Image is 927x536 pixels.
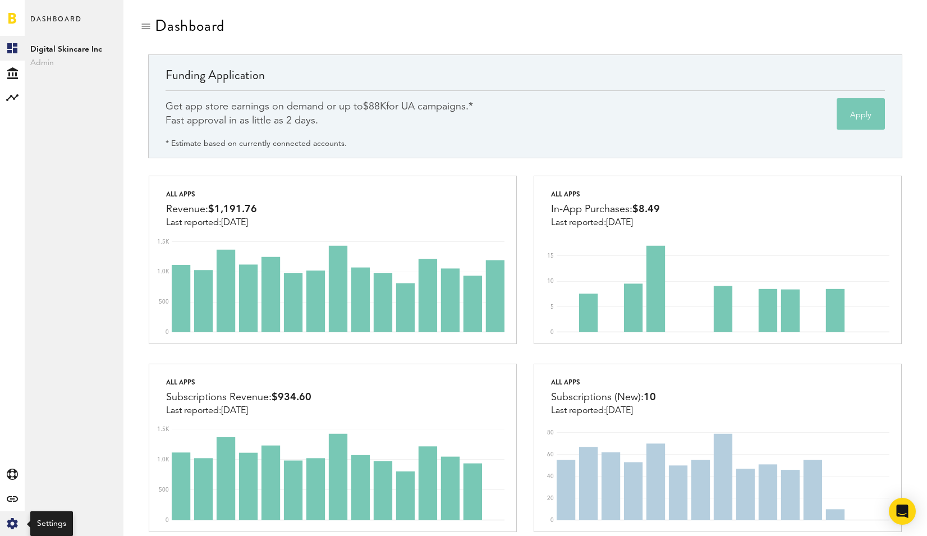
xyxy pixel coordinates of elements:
text: 1.5K [157,239,169,245]
span: $934.60 [272,392,311,402]
div: Dashboard [155,17,224,35]
text: 20 [547,496,554,501]
span: 10 [644,392,656,402]
text: 5 [550,304,554,310]
text: 15 [547,253,554,259]
div: All apps [551,187,660,201]
span: Digital Skincare Inc [30,43,118,56]
text: 80 [547,430,554,436]
text: 10 [547,278,554,284]
div: Subscriptions Revenue: [166,389,311,406]
div: Funding Application [166,66,885,90]
text: 1.0K [157,457,169,462]
span: [DATE] [606,218,633,227]
div: All apps [166,187,257,201]
div: Last reported: [166,218,257,228]
div: * Estimate based on currently connected accounts. [166,137,347,150]
text: 500 [159,299,169,305]
span: [DATE] [221,406,248,415]
span: [DATE] [606,406,633,415]
span: $8.49 [632,204,660,214]
div: Settings [37,518,66,529]
text: 0 [550,517,554,523]
text: 0 [166,517,169,523]
span: $88K [363,102,386,112]
div: Last reported: [166,406,311,416]
text: 1.5K [157,427,169,432]
text: 60 [547,452,554,457]
span: Dashboard [30,12,82,36]
text: 1.0K [157,269,169,274]
text: 500 [159,487,169,493]
text: 40 [547,474,554,479]
span: $1,191.76 [208,204,257,214]
div: In-App Purchases: [551,201,660,218]
div: Revenue: [166,201,257,218]
button: Apply [837,98,885,130]
div: Last reported: [551,218,660,228]
div: Last reported: [551,406,656,416]
div: All apps [166,375,311,389]
text: 0 [166,329,169,335]
span: Admin [30,56,118,70]
span: Support [82,8,122,18]
span: [DATE] [221,218,248,227]
div: Get app store earnings on demand or up to for UA campaigns.* Fast approval in as little as 2 days. [166,100,473,128]
text: 0 [550,329,554,335]
div: Subscriptions (New): [551,389,656,406]
div: All apps [551,375,656,389]
div: Open Intercom Messenger [889,498,916,525]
